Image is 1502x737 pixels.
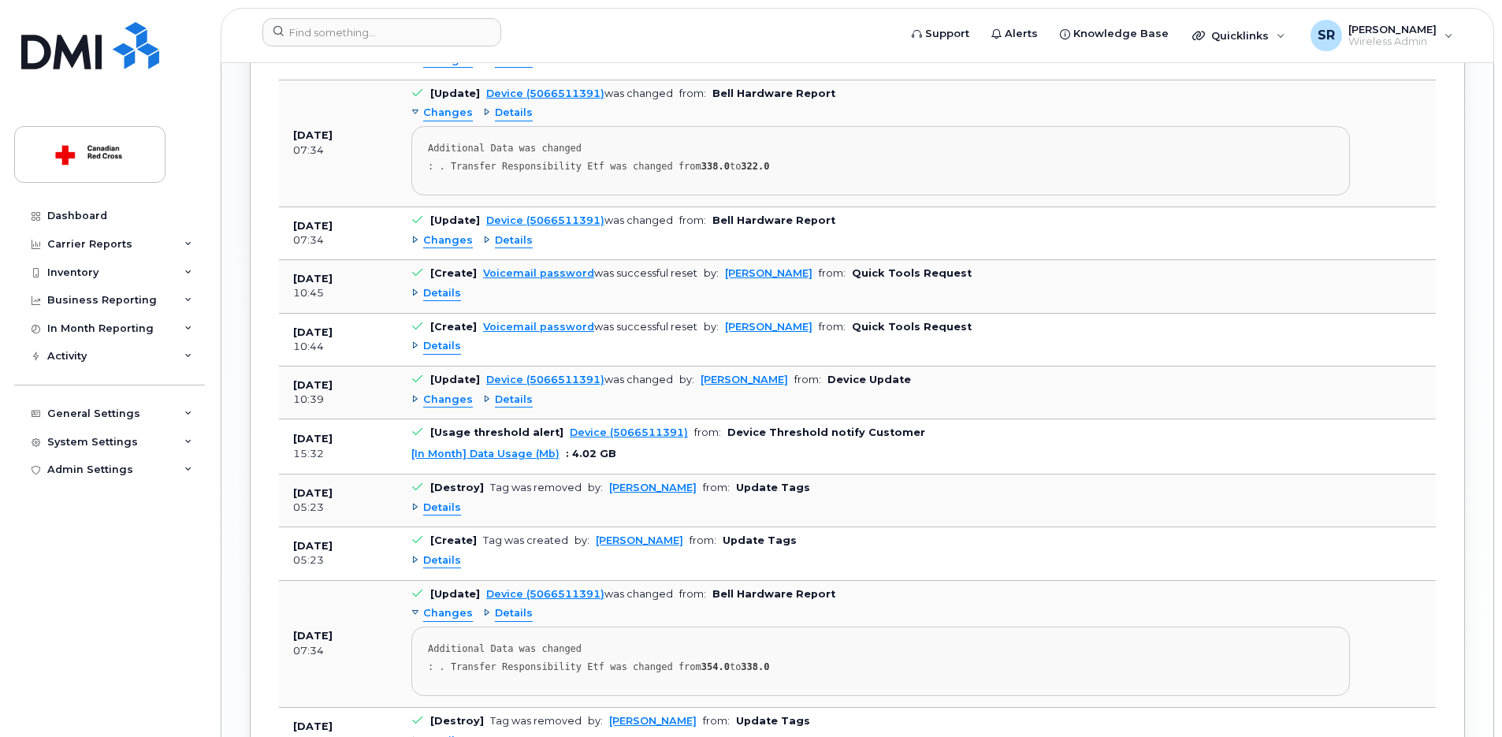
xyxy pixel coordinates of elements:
a: Alerts [980,18,1049,50]
span: Support [925,26,969,42]
div: was changed [486,374,673,385]
b: Device Update [827,374,911,385]
div: 10:45 [293,286,383,300]
a: Device (5066511391) [486,87,604,99]
a: Device (5066511391) [486,374,604,385]
span: by: [704,267,719,279]
b: [DATE] [293,129,333,141]
span: : 4.02 GB [566,448,616,460]
span: by: [704,321,719,333]
div: was changed [486,87,673,99]
b: [DATE] [293,630,333,642]
span: by: [588,482,603,493]
b: Update Tags [723,534,797,546]
span: Quicklinks [1211,29,1269,42]
b: Quick Tools Request [852,321,972,333]
strong: 338.0 [701,161,730,172]
div: Quicklinks [1181,20,1296,51]
a: [PERSON_NAME] [701,374,788,385]
b: [DATE] [293,487,333,499]
span: Changes [423,606,473,621]
span: Details [495,233,533,248]
div: 07:34 [293,143,383,158]
b: [DATE] [293,273,333,285]
span: from: [703,482,730,493]
span: Details [495,393,533,408]
span: Details [495,606,533,621]
span: Details [423,553,461,568]
b: [Destroy] [430,482,484,493]
b: [Update] [430,374,480,385]
a: Voicemail password [483,267,594,279]
a: [PERSON_NAME] [609,715,697,727]
span: Changes [423,393,473,408]
span: by: [679,374,694,385]
div: : . Transfer Responsibility Etf was changed from to [428,161,1333,173]
div: 10:39 [293,393,383,407]
input: Find something... [262,18,501,47]
b: [DATE] [293,720,333,732]
b: [Update] [430,87,480,99]
div: : . Transfer Responsibility Etf was changed from to [428,661,1333,673]
span: from: [679,588,706,600]
b: Quick Tools Request [852,267,972,279]
span: [PERSON_NAME] [1348,23,1437,35]
b: [DATE] [293,540,333,552]
div: 07:34 [293,644,383,658]
b: [Update] [430,214,480,226]
b: [DATE] [293,379,333,391]
span: Alerts [1005,26,1038,42]
span: from: [679,214,706,226]
b: Update Tags [736,482,810,493]
div: Tag was removed [490,482,582,493]
a: Device (5066511391) [486,588,604,600]
span: from: [679,87,706,99]
span: by: [574,534,589,546]
div: 15:32 [293,447,383,461]
b: [Usage threshold alert] [430,426,563,438]
b: [DATE] [293,220,333,232]
b: [DATE] [293,433,333,445]
span: by: [588,715,603,727]
a: Device (5066511391) [486,214,604,226]
div: was changed [486,588,673,600]
span: Details [423,339,461,354]
span: from: [819,267,846,279]
a: Device (5066511391) [570,426,688,438]
a: [PERSON_NAME] [725,267,812,279]
span: from: [819,321,846,333]
div: was successful reset [483,267,697,279]
b: Bell Hardware Report [712,214,835,226]
div: Additional Data was changed [428,643,1333,655]
span: Details [423,501,461,516]
b: [Create] [430,267,477,279]
b: [Create] [430,534,477,546]
div: Tag was removed [490,715,582,727]
b: Bell Hardware Report [712,87,835,99]
a: [In Month] Data Usage (Mb) [411,448,560,460]
b: Update Tags [736,715,810,727]
div: 05:23 [293,553,383,568]
a: Knowledge Base [1049,18,1180,50]
a: [PERSON_NAME] [596,534,683,546]
strong: 322.0 [741,161,769,172]
span: from: [703,715,730,727]
div: 07:34 [293,233,383,248]
b: [Update] [430,588,480,600]
a: Voicemail password [483,321,594,333]
span: Details [423,286,461,301]
div: Shaun Rockett [1299,20,1464,51]
div: was changed [486,214,673,226]
a: Support [901,18,980,50]
span: Wireless Admin [1348,35,1437,48]
span: Changes [423,233,473,248]
b: [DATE] [293,326,333,338]
div: Additional Data was changed [428,143,1333,154]
div: was successful reset [483,321,697,333]
strong: 354.0 [701,661,730,672]
span: from: [794,374,821,385]
strong: 338.0 [741,661,769,672]
b: [Destroy] [430,715,484,727]
div: 10:44 [293,340,383,354]
span: from: [694,426,721,438]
